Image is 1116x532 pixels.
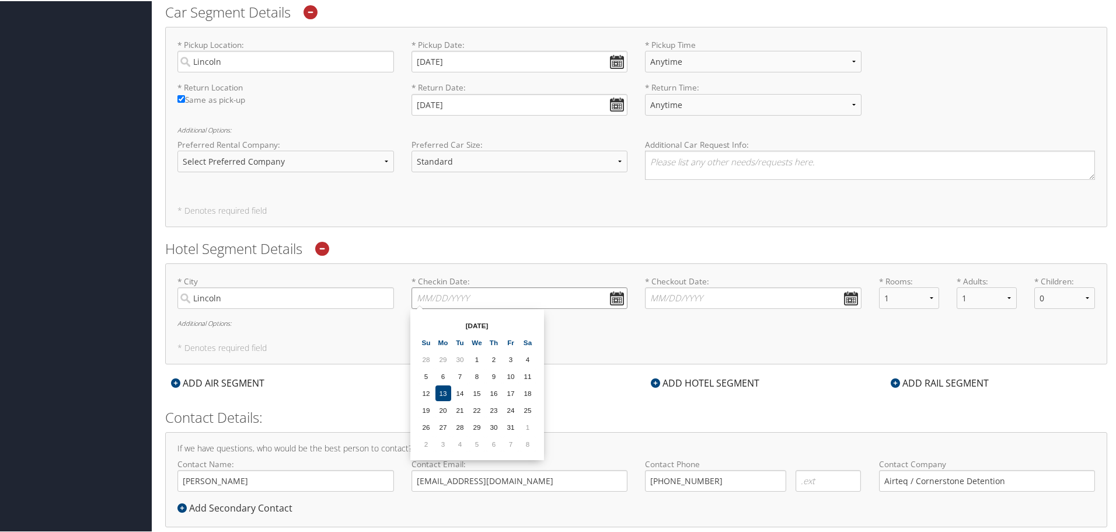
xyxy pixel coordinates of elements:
td: 31 [503,418,519,434]
td: 22 [469,401,485,417]
h4: If we have questions, who would be the best person to contact? [177,443,1095,451]
input: Contact Company [879,469,1096,491]
td: 29 [469,418,485,434]
th: Fr [503,333,519,349]
label: * Return Location [177,81,394,92]
h2: Contact Details: [165,406,1107,426]
th: [DATE] [435,317,519,332]
th: Sa [520,333,536,349]
td: 2 [486,350,502,366]
td: 7 [452,367,468,383]
td: 18 [520,384,536,400]
td: 17 [503,384,519,400]
label: Preferred Car Size: [411,138,628,149]
input: * Checkout Date: [645,286,862,308]
input: * Pickup Date: [411,50,628,71]
td: 8 [469,367,485,383]
td: 4 [520,350,536,366]
td: 21 [452,401,468,417]
select: * Return Time: [645,93,862,114]
label: Contact Name: [177,457,394,491]
h2: Hotel Segment Details [165,238,1107,258]
label: Same as pick-up [177,93,394,111]
th: We [469,333,485,349]
div: ADD AIR SEGMENT [165,375,270,389]
td: 12 [418,384,434,400]
td: 5 [418,367,434,383]
td: 29 [435,350,451,366]
td: 3 [435,435,451,451]
td: 30 [452,350,468,366]
td: 30 [486,418,502,434]
h2: Car Segment Details [165,1,1107,21]
label: * Pickup Time [645,38,862,81]
th: Su [418,333,434,349]
td: 24 [503,401,519,417]
td: 20 [435,401,451,417]
input: Contact Name: [177,469,394,491]
label: * Return Date: [411,81,628,114]
td: 19 [418,401,434,417]
h5: * Denotes required field [177,206,1095,214]
label: Contact Email: [411,457,628,491]
td: 8 [520,435,536,451]
th: Tu [452,333,468,349]
label: * Checkin Date: [411,274,628,308]
h6: Additional Options: [177,126,1095,132]
input: Same as pick-up [177,94,185,102]
th: Th [486,333,502,349]
td: 14 [452,384,468,400]
td: 23 [486,401,502,417]
input: Contact Email: [411,469,628,491]
td: 2 [418,435,434,451]
label: * Return Time: [645,81,862,123]
label: Additional Car Request Info: [645,138,1095,149]
td: 25 [520,401,536,417]
td: 15 [469,384,485,400]
td: 6 [486,435,502,451]
label: Preferred Rental Company: [177,138,394,149]
div: ADD RAIL SEGMENT [885,375,995,389]
div: ADD CAR SEGMENT [405,375,514,389]
td: 5 [469,435,485,451]
td: 6 [435,367,451,383]
label: * City [177,274,394,308]
select: * Pickup Time [645,50,862,71]
td: 11 [520,367,536,383]
input: * Return Date: [411,93,628,114]
td: 28 [418,350,434,366]
td: 4 [452,435,468,451]
td: 10 [503,367,519,383]
label: * Pickup Date: [411,38,628,71]
label: * Checkout Date: [645,274,862,308]
td: 9 [486,367,502,383]
td: 16 [486,384,502,400]
div: Add Secondary Contact [177,500,298,514]
th: Mo [435,333,451,349]
label: Contact Company [879,457,1096,491]
td: 27 [435,418,451,434]
div: ADD HOTEL SEGMENT [645,375,765,389]
label: * Pickup Location: [177,38,394,71]
h6: Additional Options: [177,319,1095,325]
label: * Children: [1034,274,1094,286]
td: 13 [435,384,451,400]
h5: * Denotes required field [177,343,1095,351]
td: 3 [503,350,519,366]
input: .ext [796,469,862,491]
td: 7 [503,435,519,451]
label: * Adults: [957,274,1017,286]
td: 26 [418,418,434,434]
input: * Checkin Date: [411,286,628,308]
td: 28 [452,418,468,434]
label: * Rooms: [879,274,939,286]
label: Contact Phone [645,457,862,469]
td: 1 [469,350,485,366]
td: 1 [520,418,536,434]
